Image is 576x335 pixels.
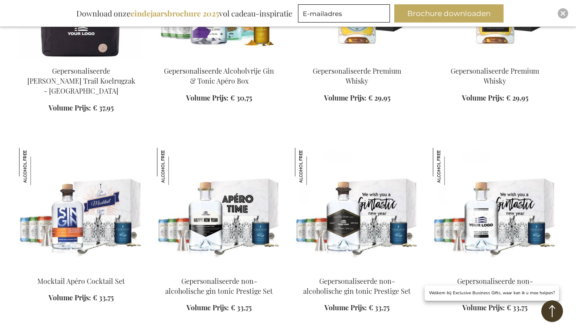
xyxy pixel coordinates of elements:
[303,276,411,296] a: Gepersonaliseerde non-alcoholische gin tonic Prestige Set
[298,4,390,23] input: E-mailadres
[157,148,194,185] img: Gepersonaliseerde non-alcoholische gin tonic Prestige Set
[433,148,470,185] img: Gepersonaliseerde non-alcoholische gin tonic Prestige Set
[433,266,557,274] a: Gepersonaliseerde non-alcoholische gin tonic Prestige Set Gepersonaliseerde non-alcoholische gin ...
[164,66,274,85] a: Gepersonaliseerde Alcoholvrije Gin & Tonic Apéro Box
[19,55,143,64] a: Personalised Sortino Trail Cooler Backpack - Black
[230,93,252,102] span: € 30,75
[19,148,143,269] img: Mocktail Apéro Cocktail Set
[187,303,252,313] a: Volume Prijs: € 33,75
[295,148,419,269] img: Gepersonaliseerde non-alcoholische gin tonic Prestige Set
[131,8,219,19] b: eindejaarsbrochure 2025
[93,103,114,112] span: € 37,95
[37,276,125,286] a: Mocktail Apéro Cocktail Set
[394,4,504,23] button: Brochure downloaden
[433,55,557,64] a: Personalised Premium Whiskey
[295,148,332,185] img: Gepersonaliseerde non-alcoholische gin tonic Prestige Set
[441,276,549,296] a: Gepersonaliseerde non-alcoholische gin tonic Prestige Set
[560,11,566,16] img: Close
[298,4,393,25] form: marketing offers and promotions
[187,303,229,312] span: Volume Prijs:
[19,266,143,274] a: Mocktail Apéro Cocktail Set Mocktail Apéro Cocktail Set
[186,93,252,103] a: Volume Prijs: € 30,75
[93,293,114,302] span: € 33,75
[462,93,528,103] a: Volume Prijs: € 29,95
[27,66,135,95] a: Gepersonaliseerde [PERSON_NAME] Trail Koelrugzak - [GEOGRAPHIC_DATA]
[157,55,281,64] a: Personalised Non-Alcholic Gin & Tonic Apéro Box Gepersonaliseerde Alcoholvrije Gin & Tonic Apéro Box
[295,266,419,274] a: Gepersonaliseerde non-alcoholische gin tonic Prestige Set Gepersonaliseerde non-alcoholische gin ...
[506,93,528,102] span: € 29,95
[324,303,389,313] a: Volume Prijs: € 33,75
[462,303,505,312] span: Volume Prijs:
[231,303,252,312] span: € 33,75
[186,93,229,102] span: Volume Prijs:
[507,303,527,312] span: € 33,75
[72,4,296,23] div: Download onze vol cadeau-inspiratie
[462,93,504,102] span: Volume Prijs:
[157,266,281,274] a: Gepersonaliseerde non-alcoholische gin tonic Prestige Set Gepersonaliseerde non-alcoholische gin ...
[462,303,527,313] a: Volume Prijs: € 33,75
[369,303,389,312] span: € 33,75
[324,303,367,312] span: Volume Prijs:
[49,103,114,113] a: Volume Prijs: € 37,95
[558,8,568,19] div: Close
[451,66,539,85] a: Gepersonaliseerde Premium Whisky
[433,148,557,269] img: Gepersonaliseerde non-alcoholische gin tonic Prestige Set
[19,148,56,185] img: Mocktail Apéro Cocktail Set
[165,276,273,296] a: Gepersonaliseerde non-alcoholische gin tonic Prestige Set
[49,293,114,303] a: Volume Prijs: € 33,75
[157,148,281,269] img: Gepersonaliseerde non-alcoholische gin tonic Prestige Set
[49,103,91,112] span: Volume Prijs:
[49,293,91,302] span: Volume Prijs:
